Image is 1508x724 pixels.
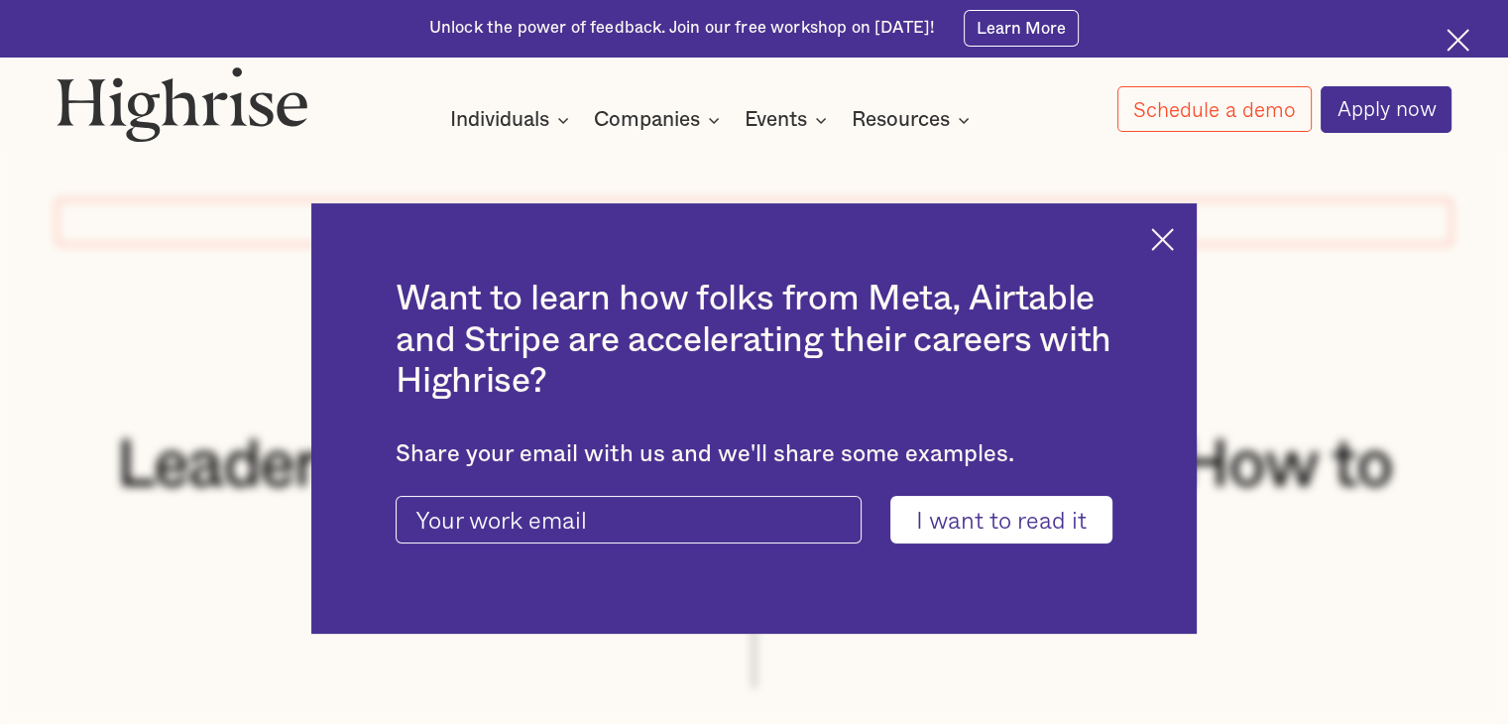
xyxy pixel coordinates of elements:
div: Resources [852,108,950,132]
div: Resources [852,108,976,132]
input: Your work email [396,496,862,543]
div: Share your email with us and we'll share some examples. [396,440,1111,468]
input: I want to read it [890,496,1112,543]
div: Unlock the power of feedback. Join our free workshop on [DATE]! [429,17,935,40]
img: Cross icon [1447,29,1469,52]
a: Schedule a demo [1117,86,1312,132]
form: current-ascender-blog-article-modal-form [396,496,1111,543]
h2: Want to learn how folks from Meta, Airtable and Stripe are accelerating their careers with Highrise? [396,279,1111,402]
div: Individuals [450,108,575,132]
a: Learn More [964,10,1080,46]
div: Events [745,108,833,132]
img: Highrise logo [57,66,308,143]
div: Companies [594,108,700,132]
div: Companies [594,108,726,132]
div: Events [745,108,807,132]
a: Apply now [1321,86,1451,133]
img: Cross icon [1151,228,1174,251]
div: Individuals [450,108,549,132]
